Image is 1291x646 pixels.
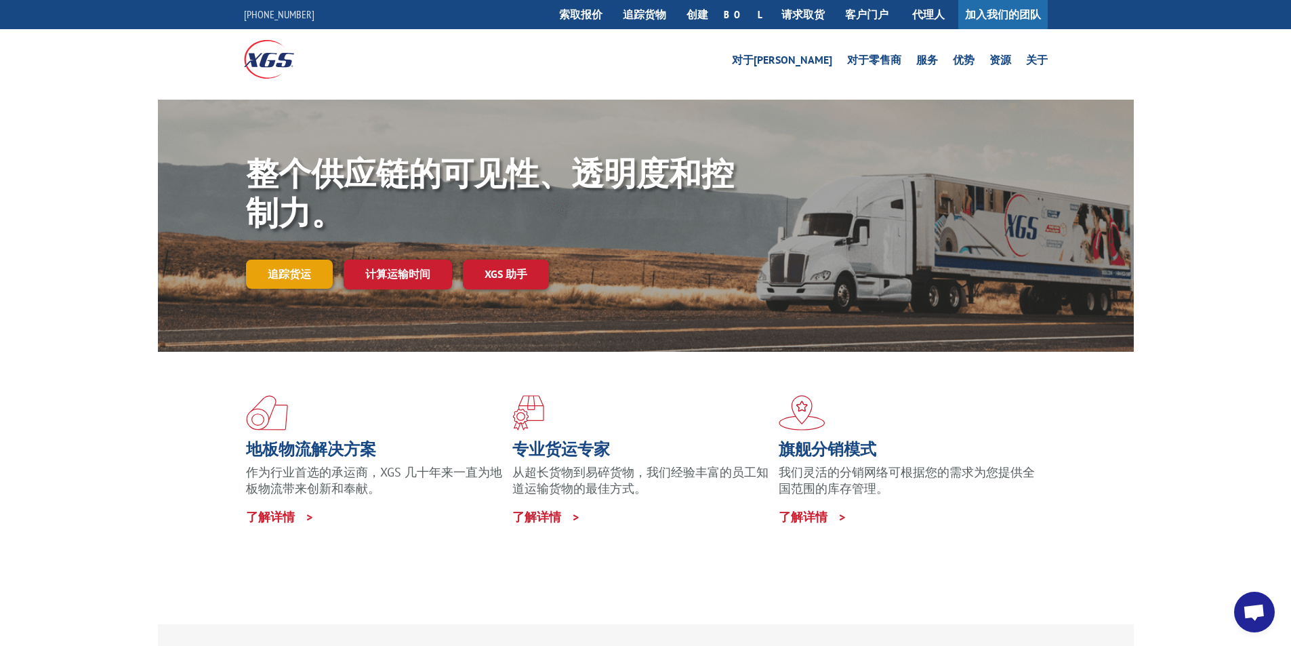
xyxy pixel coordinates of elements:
[246,152,734,233] font: 整个供应链的可见性、透明度和控制力。
[1026,55,1048,70] a: 关于
[268,267,311,281] font: 追踪货运
[1026,53,1048,66] font: 关于
[732,55,832,70] a: 对于[PERSON_NAME]
[916,55,938,70] a: 服务
[965,7,1041,21] font: 加入我们的团队
[1234,592,1275,632] div: Open chat
[512,395,544,430] img: xgs 图标聚焦于地板红色
[623,7,666,21] font: 追踪货物
[246,464,502,496] font: 作为行业首选的承运商，XGS 几十年来一直为地板物流带来创新和奉献。
[365,267,430,281] font: 计算运输时间
[246,439,376,460] font: 地板物流解决方案
[953,55,975,70] a: 优势
[512,439,610,460] font: 专业货运专家
[912,7,945,21] font: 代理人
[485,267,527,281] font: XGS 助手
[847,55,901,70] a: 对于零售商
[953,53,975,66] font: 优势
[246,260,333,288] a: 追踪货运
[559,7,602,21] font: 索取报价
[779,464,1035,496] font: 我们灵活的分销网络可根据您的需求为您提供全国范围的库存管理。
[989,53,1011,66] font: 资源
[512,464,769,496] font: 从超长货物到易碎货物，我们经验丰富的员工知道运输货物的最佳方式。
[845,7,888,21] font: 客户门户
[732,53,832,66] font: 对于[PERSON_NAME]
[344,260,452,289] a: 计算运输时间
[512,509,581,525] a: 了解详情 >
[244,7,314,21] a: [PHONE_NUMBER]
[246,395,288,430] img: xgs-icon-total-供应链智能-红色
[916,53,938,66] font: 服务
[246,509,315,525] a: 了解详情 >
[463,260,549,289] a: XGS 助手
[687,7,761,21] font: 创建 BOL
[779,395,825,430] img: xgs-icon-旗舰分销模式-红色
[781,7,825,21] font: 请求取货
[779,439,876,460] font: 旗舰分销模式
[847,53,901,66] font: 对于零售商
[989,55,1011,70] a: 资源
[779,509,848,525] a: 了解详情 >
